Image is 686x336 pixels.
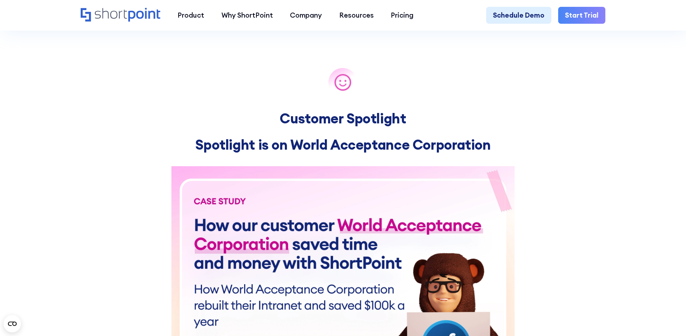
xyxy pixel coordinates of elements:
[290,10,322,21] div: Company
[4,315,21,332] button: Open CMP widget
[382,7,422,24] a: Pricing
[280,110,406,127] strong: Customer Spotlight
[178,10,204,21] div: Product
[221,10,273,21] div: Why ShortPoint
[81,8,160,23] a: Home
[391,10,413,21] div: Pricing
[195,136,490,153] strong: Spotlight is on World Acceptance Corporation
[558,7,605,24] a: Start Trial
[339,10,374,21] div: Resources
[486,7,551,24] a: Schedule Demo
[556,253,686,336] iframe: Chat Widget
[213,7,282,24] a: Why ShortPoint
[331,7,382,24] a: Resources
[169,7,213,24] a: Product
[281,7,331,24] a: Company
